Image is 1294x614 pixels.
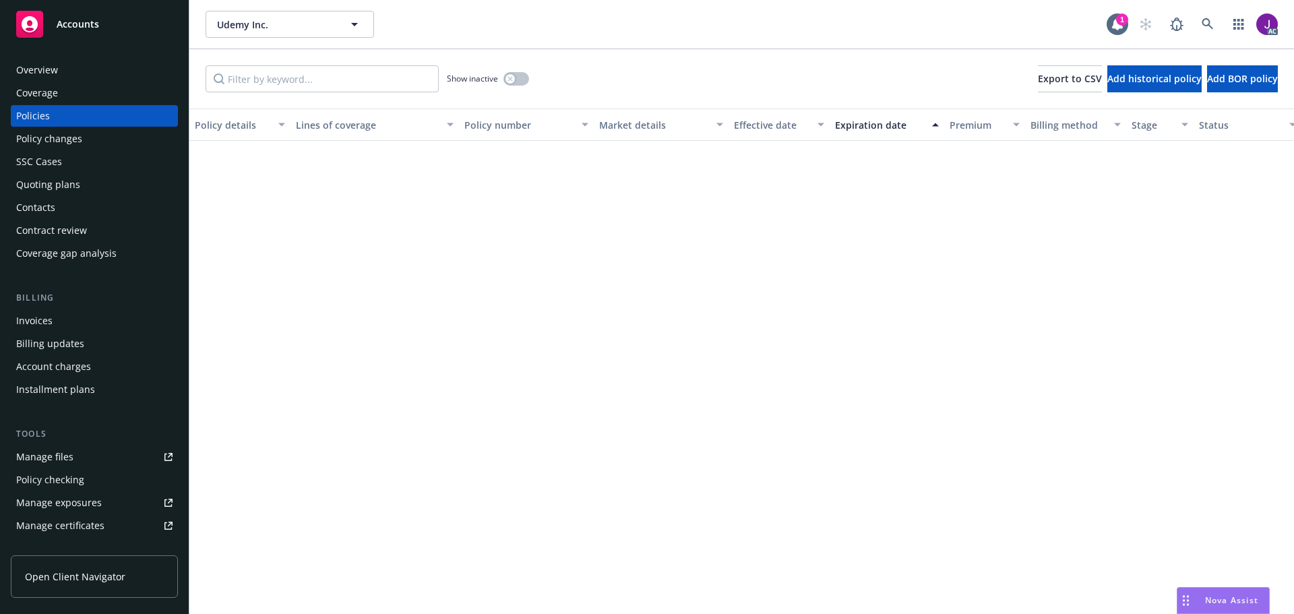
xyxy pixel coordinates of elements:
[1025,109,1126,141] button: Billing method
[11,5,178,43] a: Accounts
[944,109,1025,141] button: Premium
[16,151,62,173] div: SSC Cases
[1199,118,1281,132] div: Status
[1132,11,1159,38] a: Start snowing
[729,109,830,141] button: Effective date
[11,492,178,514] a: Manage exposures
[447,73,498,84] span: Show inactive
[16,379,95,400] div: Installment plans
[16,243,117,264] div: Coverage gap analysis
[16,128,82,150] div: Policy changes
[1207,65,1278,92] button: Add BOR policy
[11,379,178,400] a: Installment plans
[206,11,374,38] button: Udemy Inc.
[599,118,708,132] div: Market details
[1107,72,1202,85] span: Add historical policy
[734,118,809,132] div: Effective date
[1163,11,1190,38] a: Report a Bug
[16,220,87,241] div: Contract review
[11,105,178,127] a: Policies
[835,118,924,132] div: Expiration date
[11,446,178,468] a: Manage files
[11,128,178,150] a: Policy changes
[16,105,50,127] div: Policies
[11,220,178,241] a: Contract review
[11,59,178,81] a: Overview
[1256,13,1278,35] img: photo
[11,82,178,104] a: Coverage
[1116,13,1128,26] div: 1
[16,333,84,355] div: Billing updates
[16,59,58,81] div: Overview
[11,197,178,218] a: Contacts
[1177,587,1270,614] button: Nova Assist
[16,310,53,332] div: Invoices
[11,243,178,264] a: Coverage gap analysis
[1107,65,1202,92] button: Add historical policy
[290,109,459,141] button: Lines of coverage
[830,109,944,141] button: Expiration date
[11,151,178,173] a: SSC Cases
[1030,118,1106,132] div: Billing method
[16,515,104,536] div: Manage certificates
[11,310,178,332] a: Invoices
[25,570,125,584] span: Open Client Navigator
[16,197,55,218] div: Contacts
[16,446,73,468] div: Manage files
[11,469,178,491] a: Policy checking
[57,19,99,30] span: Accounts
[464,118,574,132] div: Policy number
[16,356,91,377] div: Account charges
[195,118,270,132] div: Policy details
[11,427,178,441] div: Tools
[16,82,58,104] div: Coverage
[11,356,178,377] a: Account charges
[16,469,84,491] div: Policy checking
[950,118,1005,132] div: Premium
[1038,72,1102,85] span: Export to CSV
[11,538,178,559] a: Manage claims
[1207,72,1278,85] span: Add BOR policy
[459,109,594,141] button: Policy number
[1205,594,1258,606] span: Nova Assist
[11,333,178,355] a: Billing updates
[1132,118,1173,132] div: Stage
[189,109,290,141] button: Policy details
[11,174,178,195] a: Quoting plans
[11,291,178,305] div: Billing
[1038,65,1102,92] button: Export to CSV
[16,492,102,514] div: Manage exposures
[206,65,439,92] input: Filter by keyword...
[16,174,80,195] div: Quoting plans
[594,109,729,141] button: Market details
[217,18,334,32] span: Udemy Inc.
[16,538,84,559] div: Manage claims
[11,515,178,536] a: Manage certificates
[1177,588,1194,613] div: Drag to move
[1126,109,1194,141] button: Stage
[1194,11,1221,38] a: Search
[1225,11,1252,38] a: Switch app
[296,118,439,132] div: Lines of coverage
